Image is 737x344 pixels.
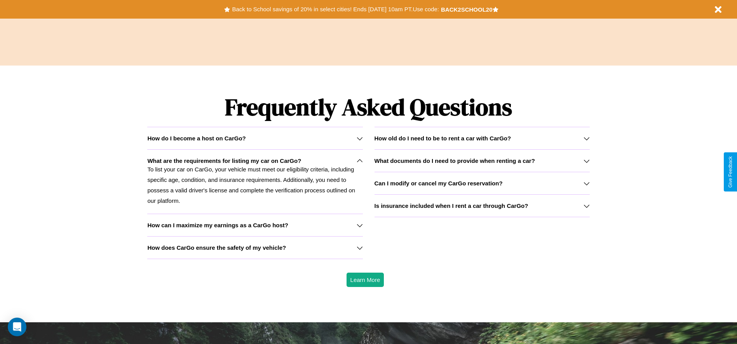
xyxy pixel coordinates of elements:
[8,318,26,336] div: Open Intercom Messenger
[147,157,301,164] h3: What are the requirements for listing my car on CarGo?
[230,4,441,15] button: Back to School savings of 20% in select cities! Ends [DATE] 10am PT.Use code:
[147,87,589,127] h1: Frequently Asked Questions
[375,157,535,164] h3: What documents do I need to provide when renting a car?
[347,273,384,287] button: Learn More
[375,135,511,142] h3: How old do I need to be to rent a car with CarGo?
[375,202,528,209] h3: Is insurance included when I rent a car through CarGo?
[147,244,286,251] h3: How does CarGo ensure the safety of my vehicle?
[375,180,503,187] h3: Can I modify or cancel my CarGo reservation?
[147,222,288,228] h3: How can I maximize my earnings as a CarGo host?
[147,135,246,142] h3: How do I become a host on CarGo?
[728,156,733,188] div: Give Feedback
[147,164,362,206] p: To list your car on CarGo, your vehicle must meet our eligibility criteria, including specific ag...
[441,6,493,13] b: BACK2SCHOOL20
